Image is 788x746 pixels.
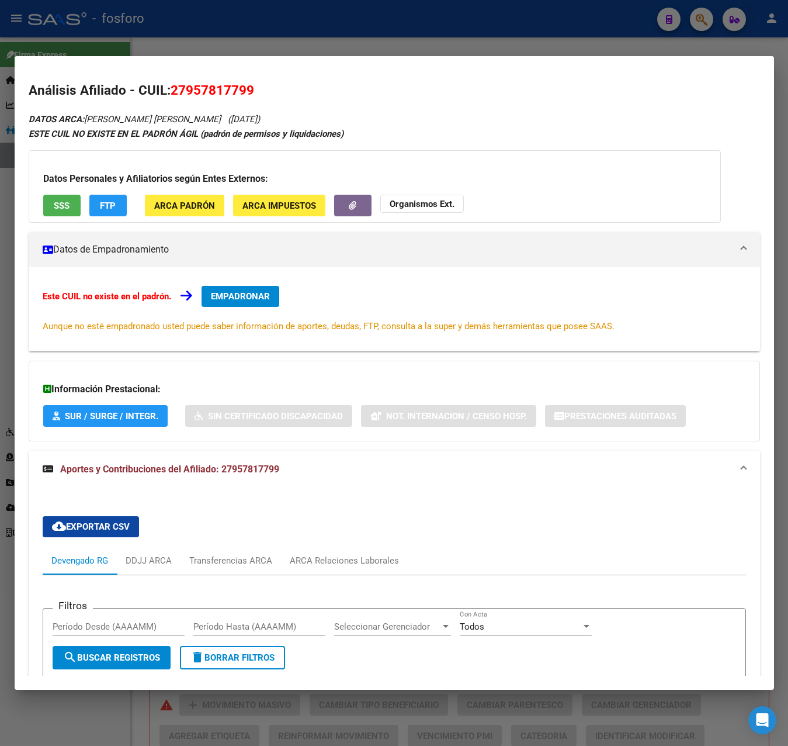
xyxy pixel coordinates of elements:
mat-icon: delete [190,650,204,664]
button: ARCA Impuestos [233,195,325,216]
strong: DATOS ARCA: [29,114,84,125]
span: Aunque no esté empadronado usted puede saber información de aportes, deudas, FTP, consulta a la s... [43,321,615,331]
span: Borrar Filtros [190,652,275,663]
span: SSS [54,201,70,211]
span: Aportes y Contribuciones del Afiliado: 27957817799 [60,464,279,475]
span: Seleccionar Gerenciador [334,621,440,632]
div: Devengado RG [51,554,108,567]
div: Transferencias ARCA [189,554,272,567]
span: Todos [460,621,484,632]
mat-expansion-panel-header: Datos de Empadronamiento [29,232,760,267]
mat-panel-title: Datos de Empadronamiento [43,243,732,257]
button: Exportar CSV [43,516,139,537]
div: ARCA Relaciones Laborales [290,554,399,567]
div: DDJJ ARCA [126,554,172,567]
span: [PERSON_NAME] [PERSON_NAME] [29,114,221,125]
strong: ESTE CUIL NO EXISTE EN EL PADRÓN ÁGIL (padrón de permisos y liquidaciones) [29,129,343,139]
span: FTP [100,201,116,211]
button: Borrar Filtros [180,646,285,669]
button: FTP [89,195,127,216]
div: Datos de Empadronamiento [29,267,760,351]
mat-icon: search [63,650,77,664]
span: 27957817799 [171,82,254,98]
span: Not. Internacion / Censo Hosp. [386,411,527,422]
h3: Datos Personales y Afiliatorios según Entes Externos: [43,172,706,186]
button: Buscar Registros [53,646,171,669]
mat-icon: cloud_download [52,519,66,533]
span: Prestaciones Auditadas [564,411,676,422]
span: Buscar Registros [63,652,160,663]
button: Organismos Ext. [380,195,464,213]
span: Exportar CSV [52,521,130,532]
button: SUR / SURGE / INTEGR. [43,405,168,427]
button: Not. Internacion / Censo Hosp. [361,405,536,427]
h2: Análisis Afiliado - CUIL: [29,81,760,101]
button: SSS [43,195,81,216]
span: EMPADRONAR [211,291,270,302]
div: Open Intercom Messenger [748,706,776,734]
span: SUR / SURGE / INTEGR. [65,411,158,422]
strong: Este CUIL no existe en el padrón. [43,291,171,302]
span: Sin Certificado Discapacidad [208,411,343,422]
button: EMPADRONAR [202,286,279,307]
h3: Filtros [53,599,93,612]
button: Prestaciones Auditadas [545,405,686,427]
h3: Información Prestacional: [43,382,745,396]
span: ARCA Padrón [154,201,215,211]
mat-expansion-panel-header: Aportes y Contribuciones del Afiliado: 27957817799 [29,451,760,488]
button: ARCA Padrón [145,195,224,216]
strong: Organismos Ext. [390,199,454,209]
span: ([DATE]) [228,114,260,125]
span: ARCA Impuestos [242,201,316,211]
button: Sin Certificado Discapacidad [185,405,352,427]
